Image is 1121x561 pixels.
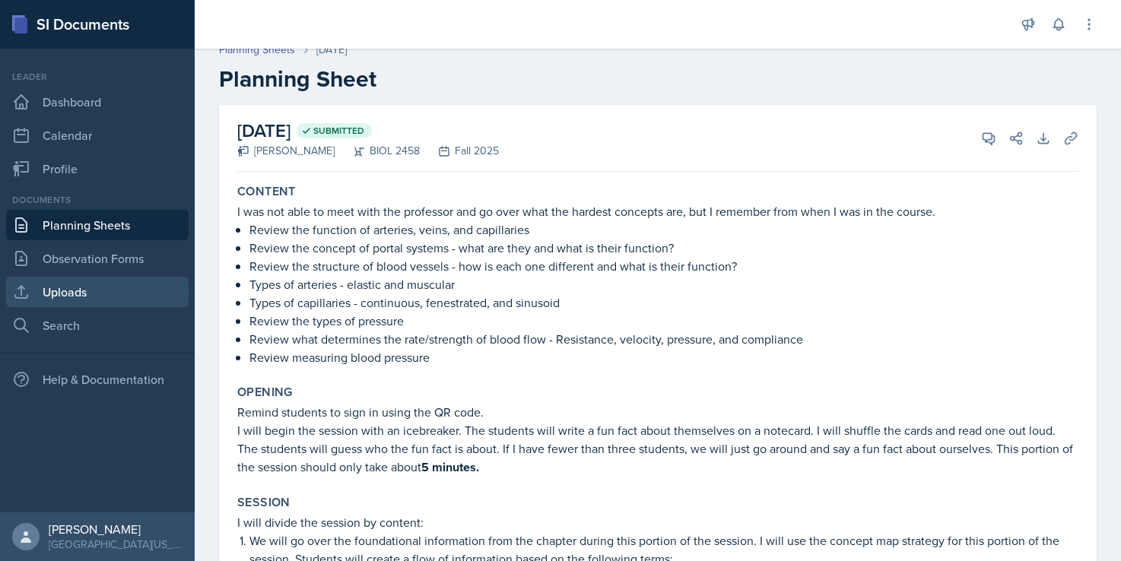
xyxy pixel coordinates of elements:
p: Review the types of pressure [249,312,1078,330]
a: Planning Sheets [6,210,189,240]
label: Content [237,184,296,199]
p: Review the function of arteries, veins, and capillaries [249,220,1078,239]
div: Leader [6,70,189,84]
label: Session [237,495,291,510]
div: [GEOGRAPHIC_DATA][US_STATE] [49,537,183,552]
a: Search [6,310,189,341]
a: Dashboard [6,87,189,117]
p: Types of capillaries - continuous, fenestrated, and sinusoid [249,293,1078,312]
p: Review the structure of blood vessels - how is each one different and what is their function? [249,257,1078,275]
p: I was not able to meet with the professor and go over what the hardest concepts are, but I rememb... [237,202,1078,220]
div: Help & Documentation [6,364,189,395]
p: Remind students to sign in using the QR code. [237,403,1078,421]
p: Review measuring blood pressure [249,348,1078,366]
a: Calendar [6,120,189,151]
p: I will divide the session by content: [237,513,1078,531]
div: [PERSON_NAME] [237,143,335,159]
p: Types of arteries - elastic and muscular [249,275,1078,293]
h2: [DATE] [237,117,499,144]
div: [DATE] [316,42,347,58]
a: Uploads [6,277,189,307]
a: Profile [6,154,189,184]
div: BIOL 2458 [335,143,420,159]
span: Submitted [313,125,364,137]
div: [PERSON_NAME] [49,521,183,537]
div: Documents [6,193,189,207]
p: I will begin the session with an icebreaker. The students will write a fun fact about themselves ... [237,421,1078,477]
h2: Planning Sheet [219,65,1097,93]
a: Observation Forms [6,243,189,274]
div: Fall 2025 [420,143,499,159]
label: Opening [237,385,293,400]
p: Review the concept of portal systems - what are they and what is their function? [249,239,1078,257]
a: Planning Sheets [219,42,295,58]
strong: 5 minutes. [421,458,479,476]
p: Review what determines the rate/strength of blood flow - Resistance, velocity, pressure, and comp... [249,330,1078,348]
